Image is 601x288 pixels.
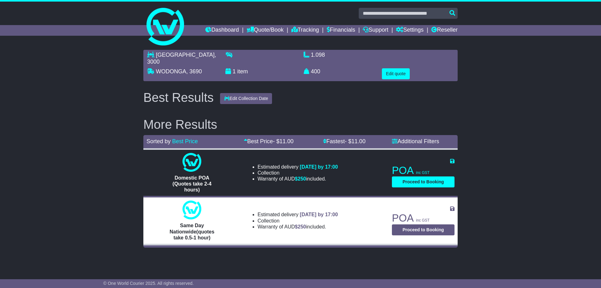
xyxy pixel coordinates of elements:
[186,68,202,75] span: , 3690
[392,224,455,235] button: Proceed to Booking
[396,25,424,36] a: Settings
[392,138,439,144] a: Additional Filters
[247,25,284,36] a: Quote/Book
[345,138,366,144] span: - $
[311,52,325,58] span: 1.098
[182,201,201,219] img: One World Courier: Same Day Nationwide(quotes take 0.5-1 hour)
[295,176,306,181] span: $
[273,138,294,144] span: - $
[146,138,171,144] span: Sorted by
[416,170,429,175] span: inc GST
[147,52,216,65] span: , 3000
[140,91,217,104] div: Best Results
[280,138,294,144] span: 11.00
[170,223,214,240] span: Same Day Nationwide(quotes take 0.5-1 hour)
[323,138,366,144] a: Fastest- $11.00
[244,138,294,144] a: Best Price- $11.00
[416,218,429,223] span: inc GST
[182,153,201,172] img: One World Courier: Domestic POA (Quotes take 2-4 hours)
[258,176,338,182] li: Warranty of AUD included.
[156,68,186,75] span: WODONGA
[327,25,355,36] a: Financials
[291,25,319,36] a: Tracking
[258,224,338,230] li: Warranty of AUD included.
[156,52,214,58] span: [GEOGRAPHIC_DATA]
[258,170,338,176] li: Collection
[300,164,338,170] span: [DATE] by 17:00
[392,176,455,187] button: Proceed to Booking
[258,218,338,224] li: Collection
[311,68,320,75] span: 400
[258,212,338,217] li: Estimated delivery
[172,175,211,192] span: Domestic POA (Quotes take 2-4 hours)
[392,164,455,177] p: POA
[295,224,306,229] span: $
[392,212,455,224] p: POA
[298,176,306,181] span: 250
[237,68,248,75] span: item
[143,118,458,131] h2: More Results
[363,25,388,36] a: Support
[233,68,236,75] span: 1
[298,224,306,229] span: 250
[352,138,366,144] span: 11.00
[382,68,410,79] button: Edit quote
[300,212,338,217] span: [DATE] by 17:00
[220,93,272,104] button: Edit Collection Date
[258,164,338,170] li: Estimated delivery
[103,281,194,286] span: © One World Courier 2025. All rights reserved.
[431,25,458,36] a: Reseller
[205,25,239,36] a: Dashboard
[172,138,198,144] a: Best Price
